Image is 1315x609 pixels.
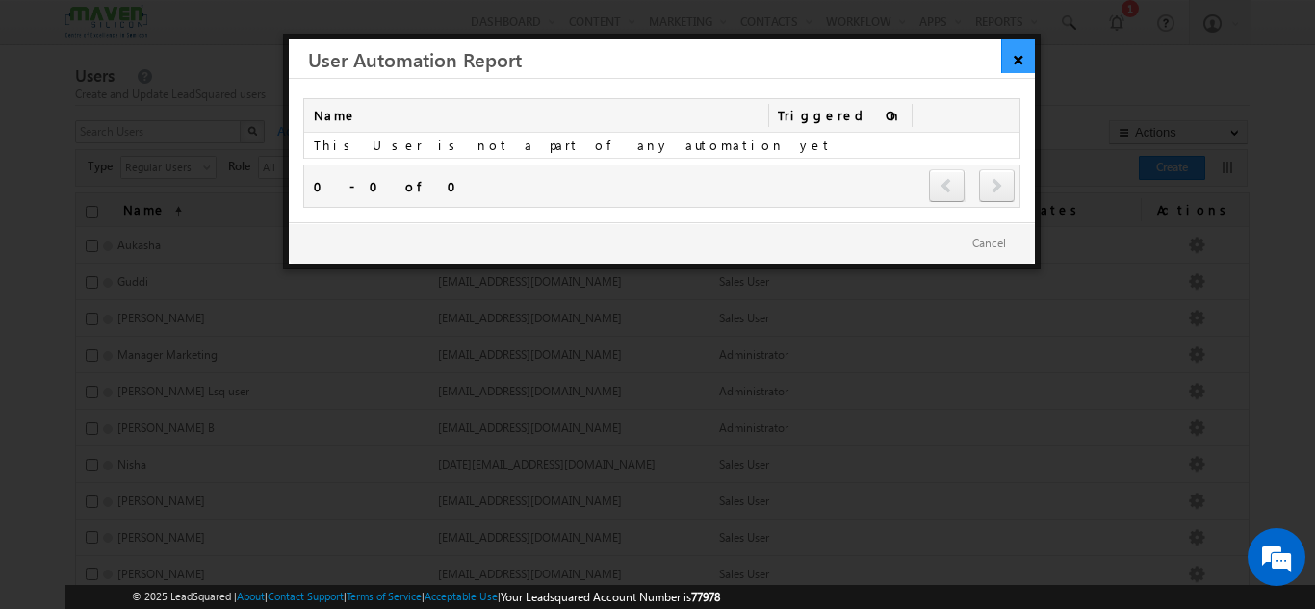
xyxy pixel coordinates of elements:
[953,230,1025,258] button: Cancel
[316,10,362,56] div: Minimize live chat window
[262,472,349,498] em: Start Chat
[308,39,1035,78] h3: User Automation Report
[768,99,912,132] span: Triggered On
[268,590,344,602] a: Contact Support
[691,590,720,604] span: 77978
[237,590,265,602] a: About
[929,169,965,202] span: prev
[501,590,720,604] span: Your Leadsquared Account Number is
[1001,39,1035,73] a: ×
[25,178,351,456] textarea: Type your message and hit 'Enter'
[304,99,769,132] span: Name
[979,169,1015,202] span: next
[100,101,323,126] div: Chat with us now
[979,171,1015,202] a: next
[425,590,498,602] a: Acceptable Use
[304,133,1019,159] td: This User is not a part of any automation yet
[314,175,468,197] div: 0 - 0 of 0
[347,590,422,602] a: Terms of Service
[33,101,81,126] img: d_60004797649_company_0_60004797649
[929,171,966,202] a: prev
[132,588,720,606] span: © 2025 LeadSquared | | | | |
